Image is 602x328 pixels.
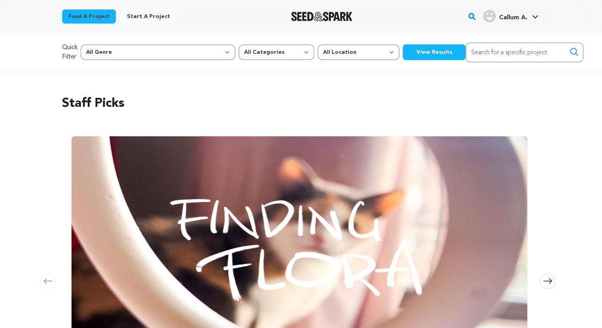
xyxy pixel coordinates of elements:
[291,12,353,21] img: Seed&Spark Logo Dark Mode
[483,10,527,22] div: Callum A.'s Profile
[499,15,527,21] span: Callum A.
[403,44,466,60] button: View Results
[62,94,540,113] h2: Staff Picks
[62,9,116,24] a: Fund a project
[62,43,77,62] p: Quick Filter
[482,8,540,22] a: Callum A.'s Profile
[482,8,540,25] span: Callum A.'s Profile
[121,9,176,24] a: Start a project
[483,10,496,22] img: user.png
[466,42,584,62] input: Search for a specific project
[291,12,353,21] a: Seed&Spark Homepage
